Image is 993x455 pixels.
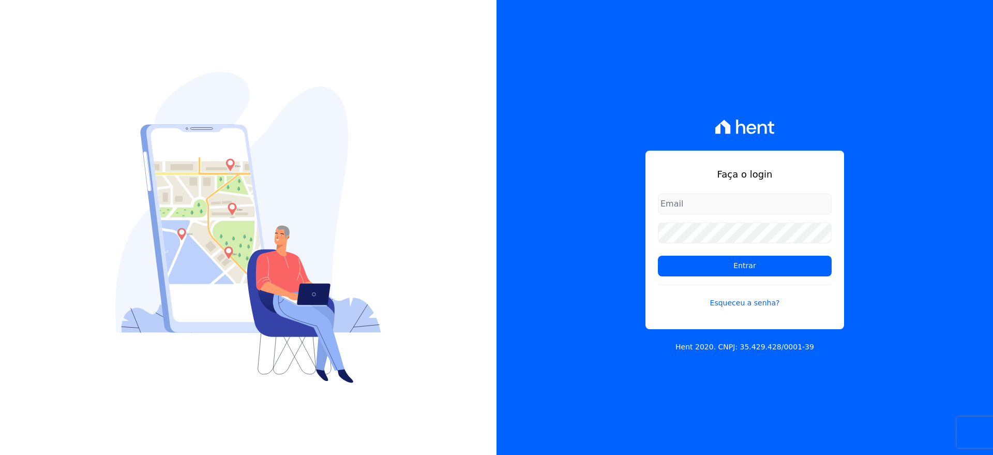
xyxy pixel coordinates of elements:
[115,72,381,383] img: Login
[658,285,832,309] a: Esqueceu a senha?
[675,342,814,353] p: Hent 2020. CNPJ: 35.429.428/0001-39
[658,194,832,214] input: Email
[658,256,832,276] input: Entrar
[658,167,832,181] h1: Faça o login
